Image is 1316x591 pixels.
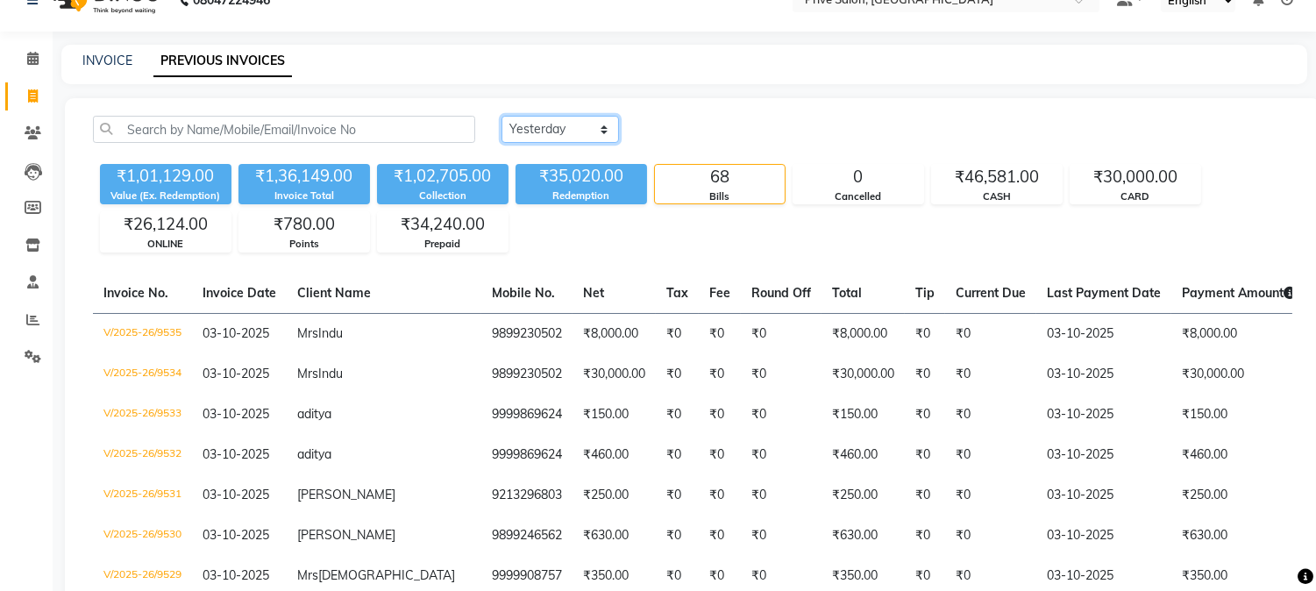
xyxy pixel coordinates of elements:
[945,435,1036,475] td: ₹0
[1182,285,1296,301] span: Payment Amount
[751,285,811,301] span: Round Off
[297,567,318,583] span: Mrs
[481,475,573,516] td: 9213296803
[793,165,923,189] div: 0
[481,313,573,354] td: 9899230502
[481,354,573,395] td: 9899230502
[377,164,509,189] div: ₹1,02,705.00
[699,313,741,354] td: ₹0
[481,435,573,475] td: 9999869624
[573,395,656,435] td: ₹150.00
[100,189,231,203] div: Value (Ex. Redemption)
[699,354,741,395] td: ₹0
[481,395,573,435] td: 9999869624
[101,212,231,237] div: ₹26,124.00
[699,395,741,435] td: ₹0
[378,212,508,237] div: ₹34,240.00
[1036,475,1171,516] td: 03-10-2025
[297,406,331,422] span: aditya
[516,164,647,189] div: ₹35,020.00
[741,475,822,516] td: ₹0
[699,516,741,556] td: ₹0
[1171,435,1306,475] td: ₹460.00
[93,475,192,516] td: V/2025-26/9531
[203,406,269,422] span: 03-10-2025
[101,237,231,252] div: ONLINE
[203,487,269,502] span: 03-10-2025
[1071,165,1200,189] div: ₹30,000.00
[82,53,132,68] a: INVOICE
[203,285,276,301] span: Invoice Date
[573,354,656,395] td: ₹30,000.00
[1171,395,1306,435] td: ₹150.00
[709,285,730,301] span: Fee
[1036,313,1171,354] td: 03-10-2025
[573,475,656,516] td: ₹250.00
[573,435,656,475] td: ₹460.00
[822,516,905,556] td: ₹630.00
[741,313,822,354] td: ₹0
[203,527,269,543] span: 03-10-2025
[656,435,699,475] td: ₹0
[93,516,192,556] td: V/2025-26/9530
[93,354,192,395] td: V/2025-26/9534
[905,475,945,516] td: ₹0
[583,285,604,301] span: Net
[656,475,699,516] td: ₹0
[238,189,370,203] div: Invoice Total
[481,516,573,556] td: 9899246562
[1171,354,1306,395] td: ₹30,000.00
[93,395,192,435] td: V/2025-26/9533
[103,285,168,301] span: Invoice No.
[203,567,269,583] span: 03-10-2025
[945,475,1036,516] td: ₹0
[297,325,318,341] span: Mrs
[741,516,822,556] td: ₹0
[832,285,862,301] span: Total
[297,446,331,462] span: aditya
[822,354,905,395] td: ₹30,000.00
[656,516,699,556] td: ₹0
[956,285,1026,301] span: Current Due
[905,354,945,395] td: ₹0
[932,189,1062,204] div: CASH
[656,395,699,435] td: ₹0
[932,165,1062,189] div: ₹46,581.00
[573,516,656,556] td: ₹630.00
[1071,189,1200,204] div: CARD
[655,189,785,204] div: Bills
[318,325,343,341] span: Indu
[100,164,231,189] div: ₹1,01,129.00
[203,446,269,462] span: 03-10-2025
[1171,475,1306,516] td: ₹250.00
[699,475,741,516] td: ₹0
[93,435,192,475] td: V/2025-26/9532
[699,435,741,475] td: ₹0
[945,395,1036,435] td: ₹0
[905,516,945,556] td: ₹0
[318,567,455,583] span: [DEMOGRAPHIC_DATA]
[741,354,822,395] td: ₹0
[1036,395,1171,435] td: 03-10-2025
[905,435,945,475] td: ₹0
[741,435,822,475] td: ₹0
[516,189,647,203] div: Redemption
[492,285,555,301] span: Mobile No.
[377,189,509,203] div: Collection
[905,313,945,354] td: ₹0
[741,395,822,435] td: ₹0
[1036,435,1171,475] td: 03-10-2025
[297,487,395,502] span: [PERSON_NAME]
[822,435,905,475] td: ₹460.00
[822,313,905,354] td: ₹8,000.00
[945,516,1036,556] td: ₹0
[655,165,785,189] div: 68
[203,366,269,381] span: 03-10-2025
[573,313,656,354] td: ₹8,000.00
[239,237,369,252] div: Points
[1171,516,1306,556] td: ₹630.00
[656,354,699,395] td: ₹0
[666,285,688,301] span: Tax
[378,237,508,252] div: Prepaid
[1036,516,1171,556] td: 03-10-2025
